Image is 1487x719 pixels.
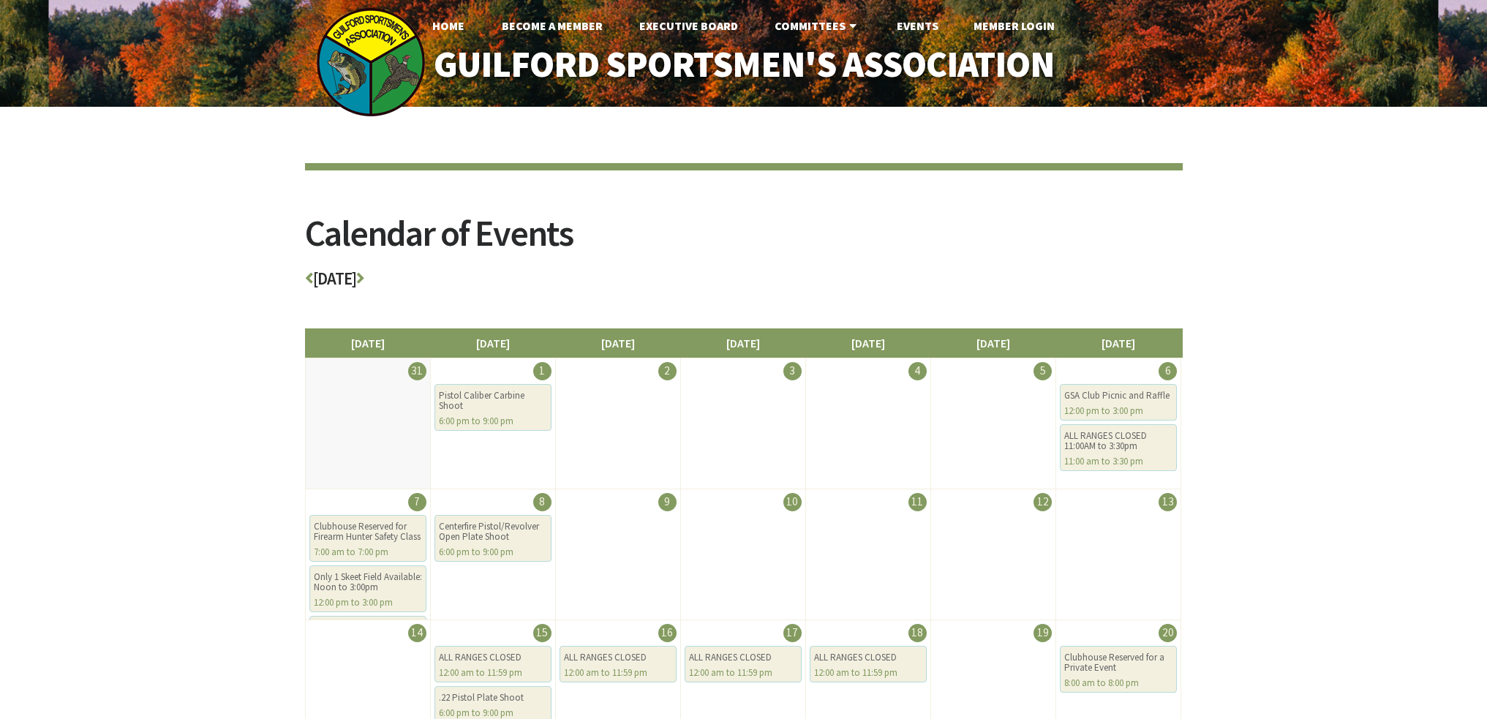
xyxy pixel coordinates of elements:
[564,668,672,678] div: 12:00 am to 11:59 pm
[1064,678,1172,688] div: 8:00 am to 8:00 pm
[1064,391,1172,401] div: GSA Club Picnic and Raffle
[1159,624,1177,642] div: 20
[805,328,931,358] li: [DATE]
[1034,493,1052,511] div: 12
[314,572,422,592] div: Only 1 Skeet Field Available: Noon to 3:00pm
[962,11,1066,40] a: Member Login
[1034,362,1052,380] div: 5
[439,522,547,542] div: Centerfire Pistol/Revolver Open Plate Shoot
[658,624,677,642] div: 16
[1159,493,1177,511] div: 13
[658,493,677,511] div: 9
[908,624,927,642] div: 18
[1064,406,1172,416] div: 12:00 pm to 3:00 pm
[402,34,1085,96] a: Guilford Sportsmen's Association
[314,547,422,557] div: 7:00 am to 7:00 pm
[1159,362,1177,380] div: 6
[783,493,802,511] div: 10
[490,11,614,40] a: Become A Member
[1064,456,1172,467] div: 11:00 am to 3:30 pm
[689,652,797,663] div: ALL RANGES CLOSED
[430,328,556,358] li: [DATE]
[814,668,922,678] div: 12:00 am to 11:59 pm
[439,652,547,663] div: ALL RANGES CLOSED
[1055,328,1181,358] li: [DATE]
[628,11,750,40] a: Executive Board
[305,328,431,358] li: [DATE]
[439,416,547,426] div: 6:00 pm to 9:00 pm
[1064,431,1172,451] div: ALL RANGES CLOSED 11:00AM to 3:30pm
[680,328,806,358] li: [DATE]
[555,328,681,358] li: [DATE]
[533,362,551,380] div: 1
[814,652,922,663] div: ALL RANGES CLOSED
[316,7,426,117] img: logo_sm.png
[305,215,1183,270] h2: Calendar of Events
[1034,624,1052,642] div: 19
[533,493,551,511] div: 8
[763,11,872,40] a: Committees
[689,668,797,678] div: 12:00 am to 11:59 pm
[930,328,1056,358] li: [DATE]
[439,668,547,678] div: 12:00 am to 11:59 pm
[908,362,927,380] div: 4
[314,598,422,608] div: 12:00 pm to 3:00 pm
[314,522,422,542] div: Clubhouse Reserved for Firearm Hunter Safety Class
[305,270,1183,295] h3: [DATE]
[885,11,950,40] a: Events
[421,11,476,40] a: Home
[439,708,547,718] div: 6:00 pm to 9:00 pm
[408,493,426,511] div: 7
[408,362,426,380] div: 31
[439,391,547,411] div: Pistol Caliber Carbine Shoot
[564,652,672,663] div: ALL RANGES CLOSED
[439,693,547,703] div: .22 Pistol Plate Shoot
[783,624,802,642] div: 17
[658,362,677,380] div: 2
[408,624,426,642] div: 14
[1064,652,1172,673] div: Clubhouse Reserved for a Private Event
[439,547,547,557] div: 6:00 pm to 9:00 pm
[908,493,927,511] div: 11
[783,362,802,380] div: 3
[533,624,551,642] div: 15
